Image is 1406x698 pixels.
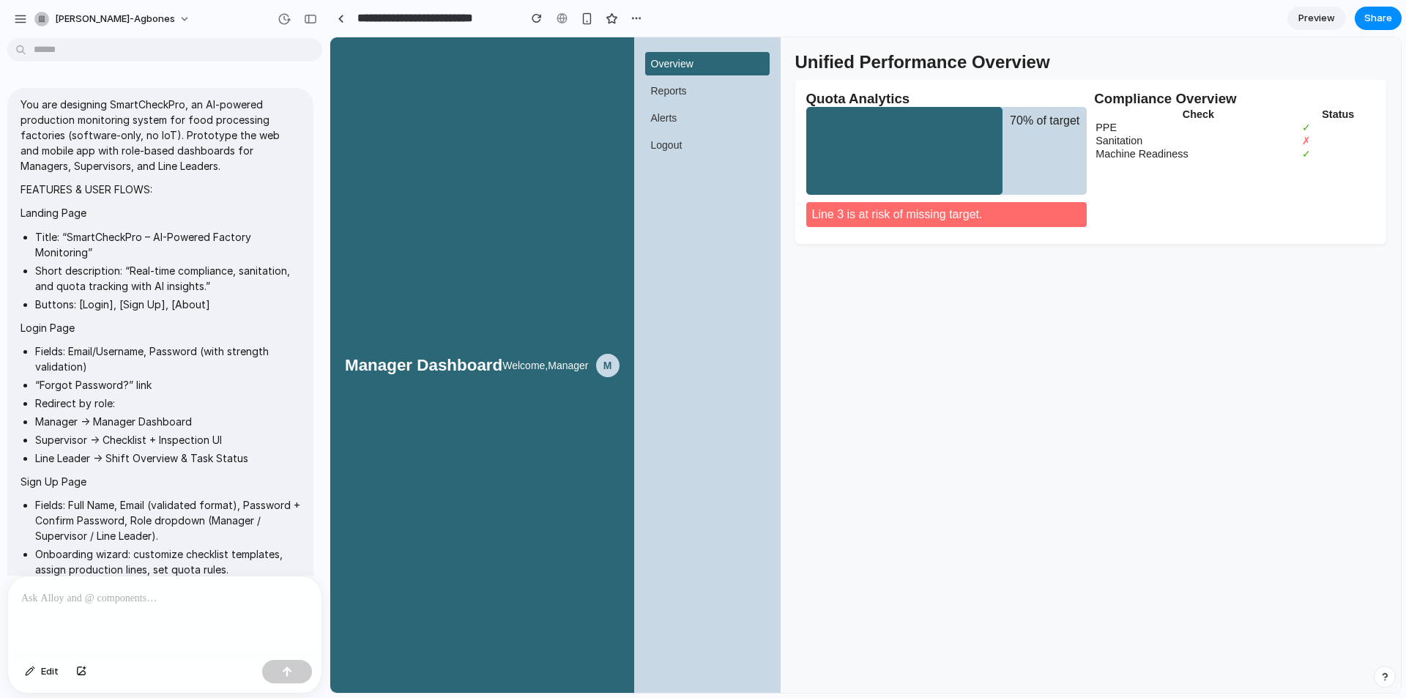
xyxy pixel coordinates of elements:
p: Short description: “Real-time compliance, sanitation, and quota tracking with AI insights.” [35,263,300,294]
p: “Forgot Password?” link [35,377,300,393]
p: Onboarding wizard: customize checklist templates, assign production lines, set quota rules. [35,546,300,577]
button: Edit [18,660,66,683]
div: Line 3 is at risk of missing target. [476,165,757,190]
th: Check [765,71,970,83]
p: Fields: Full Name, Email (validated format), Password + Confirm Password, Role dropdown (Manager ... [35,497,300,543]
button: Reports [315,42,439,65]
button: Overview [315,15,439,38]
a: Preview [1287,7,1346,30]
p: Redirect by role: [35,396,300,411]
p: FEATURES & USER FLOWS: [21,182,300,197]
p: Sign Up Page [21,474,300,489]
td: Machine Readiness [765,111,970,122]
span: Edit [41,664,59,679]
td: ✓ [972,111,1044,122]
td: PPE [765,84,970,96]
p: Fields: Email/Username, Password (with strength validation) [35,344,300,374]
span: Welcome, Manager [172,322,258,334]
h3: Compliance Overview [764,53,1045,70]
p: You are designing SmartCheckPro, an AI-powered production monitoring system for food processing f... [21,97,300,174]
p: Landing Page [21,205,300,220]
p: Supervisor → Checklist + Inspection UI [35,432,300,448]
td: Sanitation [765,97,970,109]
div: M [266,316,289,340]
h1: Manager Dashboard [15,319,172,338]
span: 70 % of target [680,77,749,90]
button: Share [1355,7,1402,30]
p: Buttons: [Login], [Sign Up], [About] [35,297,300,312]
p: Title: “SmartCheckPro – AI-Powered Factory Monitoring” [35,229,300,260]
span: Share [1364,11,1392,26]
h3: Quota Analytics [476,53,757,70]
button: Logout [315,96,439,119]
button: Alerts [315,69,439,92]
span: [PERSON_NAME]-agbones [55,12,175,26]
button: [PERSON_NAME]-agbones [29,7,198,31]
h2: Unified Performance Overview [465,15,1057,35]
p: Manager → Manager Dashboard [35,414,300,429]
p: Login Page [21,320,300,335]
td: ✗ [972,97,1044,109]
td: ✓ [972,84,1044,96]
span: Preview [1298,11,1335,26]
p: Line Leader → Shift Overview & Task Status [35,450,300,466]
th: Status [972,71,1044,83]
